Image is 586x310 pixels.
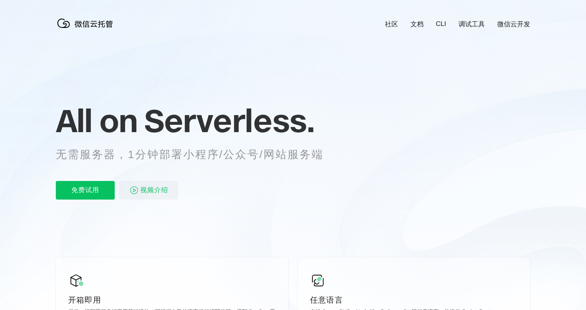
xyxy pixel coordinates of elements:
a: CLI [436,20,446,28]
a: 微信云托管 [56,26,118,32]
img: video_play.svg [129,186,139,195]
img: 微信云托管 [56,15,118,31]
a: 社区 [385,20,398,29]
a: 调试工具 [458,20,485,29]
p: 免费试用 [56,181,115,200]
span: 视频介绍 [140,181,168,200]
a: 微信云开发 [497,20,530,29]
span: All on [56,101,137,140]
p: 无需服务器，1分钟部署小程序/公众号/网站服务端 [56,147,338,162]
span: Serverless. [144,101,314,140]
a: 文档 [410,20,424,29]
p: 任意语言 [310,294,518,305]
p: 开箱即用 [68,294,276,305]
